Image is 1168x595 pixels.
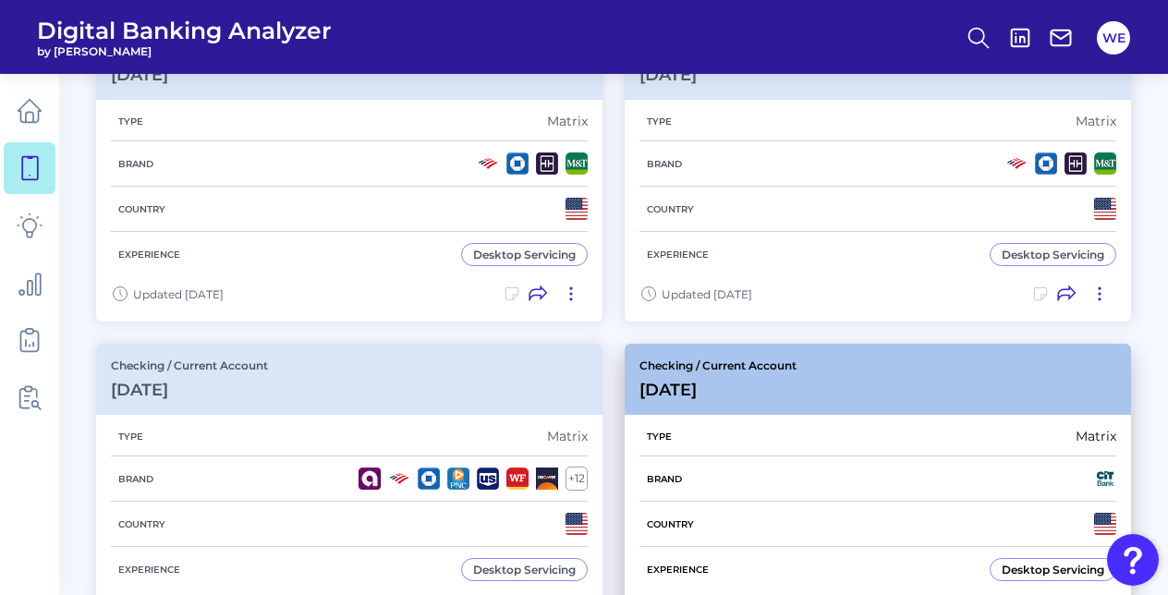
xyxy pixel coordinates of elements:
[111,518,173,530] h5: Country
[111,203,173,215] h5: Country
[639,249,716,261] h5: Experience
[111,431,151,443] h5: Type
[111,380,268,400] h3: [DATE]
[111,158,161,170] h5: Brand
[639,115,679,127] h5: Type
[96,29,602,322] a: Checking / Current Account[DATE]TypeMatrixBrandCountryExperienceDesktop ServicingUpdated [DATE]
[639,431,679,443] h5: Type
[639,203,701,215] h5: Country
[625,29,1131,322] a: Checking / Current Account[DATE]TypeMatrixBrandCountryExperienceDesktop ServicingUpdated [DATE]
[111,65,268,85] h3: [DATE]
[547,113,588,129] div: Matrix
[111,358,268,372] p: Checking / Current Account
[547,428,588,444] div: Matrix
[473,563,576,577] div: Desktop Servicing
[1002,248,1104,261] div: Desktop Servicing
[639,564,716,576] h5: Experience
[111,115,151,127] h5: Type
[639,65,797,85] h3: [DATE]
[639,473,689,485] h5: Brand
[111,564,188,576] h5: Experience
[133,287,224,301] span: Updated [DATE]
[639,158,689,170] h5: Brand
[1107,534,1159,586] button: Open Resource Center
[1076,428,1116,444] div: Matrix
[566,467,588,491] div: + 12
[473,248,576,261] div: Desktop Servicing
[639,358,797,372] p: Checking / Current Account
[639,518,701,530] h5: Country
[1076,113,1116,129] div: Matrix
[37,44,332,58] span: by [PERSON_NAME]
[111,249,188,261] h5: Experience
[1097,21,1130,55] button: WE
[662,287,752,301] span: Updated [DATE]
[111,473,161,485] h5: Brand
[1002,563,1104,577] div: Desktop Servicing
[639,380,797,400] h3: [DATE]
[37,17,332,44] span: Digital Banking Analyzer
